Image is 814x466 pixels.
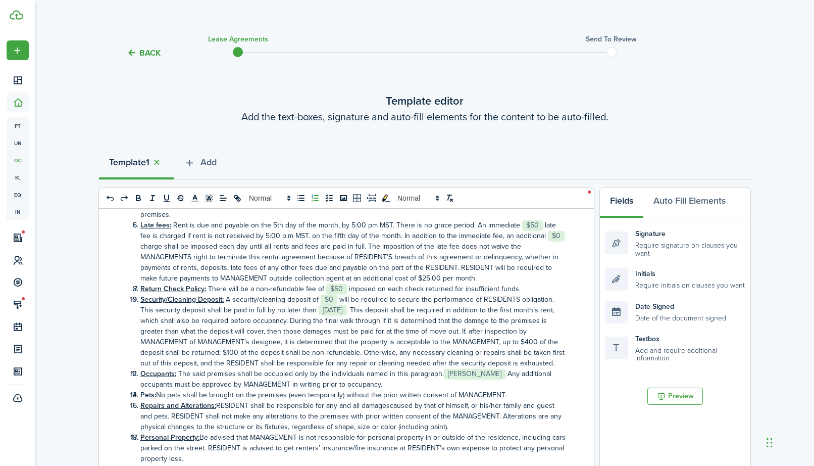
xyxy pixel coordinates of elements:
button: redo: redo [117,192,131,204]
strong: Template [109,156,146,169]
button: Close tab [149,157,164,168]
button: Auto Fill Elements [643,188,736,218]
u: Late fees: [140,220,171,230]
u: Personal Property: [140,432,199,443]
h3: Lease Agreements [208,34,268,44]
a: pt [7,117,29,134]
button: Preview [647,388,703,405]
u: Repairs and Alterations: [140,400,216,411]
h3: Send to review [586,34,637,44]
u: Return Check Policy: [140,284,206,294]
button: Open menu [7,40,29,60]
u: Pets: [140,390,156,400]
span: $0 [321,295,337,305]
strong: 1 [146,156,149,169]
span: $50 [522,220,543,230]
button: image [336,192,350,204]
button: strike [174,192,188,204]
li: Rent is due and payable on the 5th day of the month, by 5:00 pm MST. There is no grace period. An... [130,220,566,284]
li: Be advised that MANAGEMENT is not responsible for personal property in or outside of the residenc... [130,432,566,464]
button: italic [145,192,160,204]
u: Security/Cleaning Deposit: [140,294,224,305]
li: No pets shall be brought on the premises (even temporarily) without the prior written consent of ... [130,390,566,400]
iframe: Chat Widget [764,417,814,466]
div: Drag [767,428,773,458]
button: list: ordered [308,192,322,204]
button: bold [131,192,145,204]
button: toggleMarkYellow: markYellow [379,192,393,204]
wizard-step-header-description: Add the text-boxes, signature and auto-fill elements for the content to be auto-filled. [99,109,750,124]
wizard-step-header-title: Template editor [99,92,750,109]
button: undo: undo [103,192,117,204]
span: [PERSON_NAME] [444,369,505,379]
button: Fields [600,188,643,218]
a: un [7,134,29,152]
img: TenantCloud [10,10,23,20]
a: eq [7,186,29,203]
u: Occupants: [140,368,176,379]
button: table-better [350,192,365,204]
button: clean [442,192,456,204]
span: [DATE] [319,305,346,315]
button: list: bullet [294,192,308,204]
button: pageBreak [365,192,379,204]
span: $0 [548,231,565,241]
span: Add [200,156,217,169]
button: underline [160,192,174,204]
button: Back [127,48,161,58]
button: Add [174,150,227,180]
button: list: check [322,192,336,204]
li: The said premises shall be occupied only by the individuals named in this paragraph.﻿﻿﻿﻿﻿﻿﻿ ﻿﻿﻿﻿﻿... [130,368,566,390]
li: A security/cleaning deposit of ﻿﻿﻿﻿﻿﻿ ﻿﻿﻿﻿﻿﻿ will be required to secure the performance of RESIDE... [130,294,566,368]
li: There will be a non-refundable fee of ﻿﻿﻿﻿﻿﻿﻿ ﻿﻿﻿﻿﻿﻿﻿ imposed on each check returned for insuffic... [130,284,566,294]
li: RESIDENT shall be responsible for any and all damagescaused by that of himself, or his/her family... [130,400,566,432]
a: in [7,203,29,220]
a: kl [7,169,29,186]
a: oc [7,152,29,169]
span: $50 [326,284,347,294]
button: link [230,192,244,204]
